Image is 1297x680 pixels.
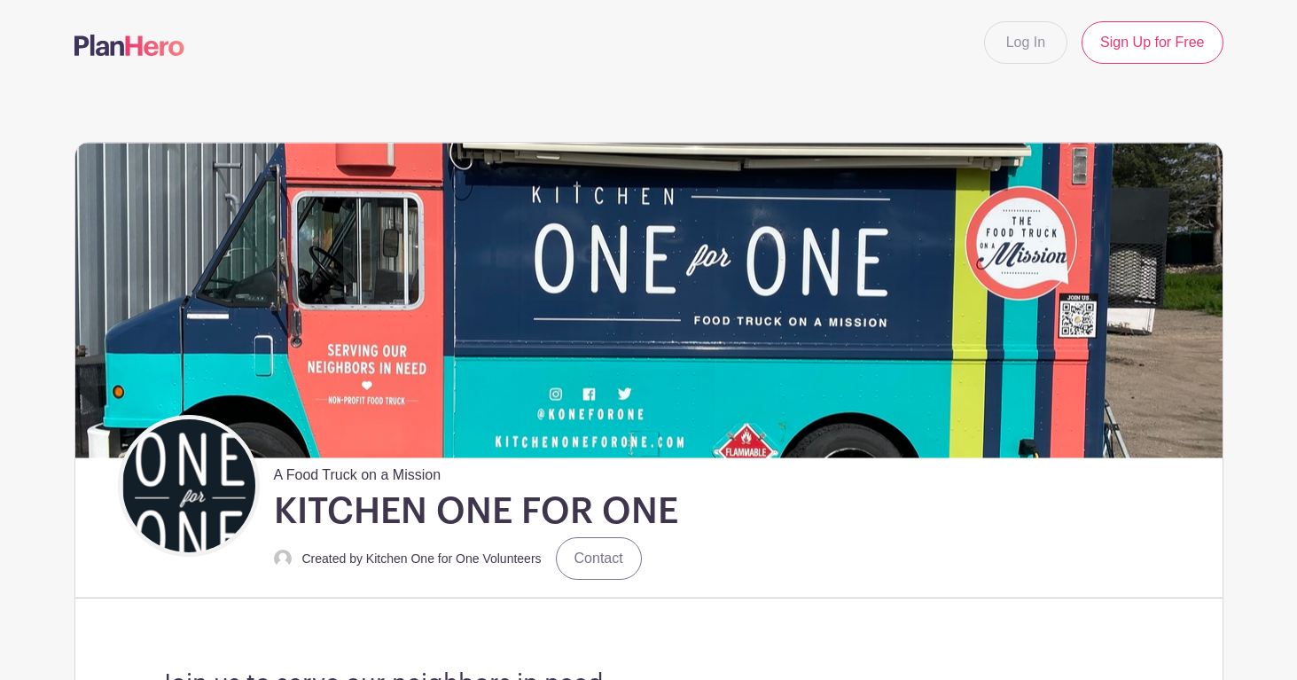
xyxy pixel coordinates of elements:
[122,419,255,552] img: Black%20Verticle%20KO4O%202.png
[302,551,542,566] small: Created by Kitchen One for One Volunteers
[556,537,642,580] a: Contact
[274,550,292,567] img: default-ce2991bfa6775e67f084385cd625a349d9dcbb7a52a09fb2fda1e96e2d18dcdb.png
[75,143,1223,457] img: IMG_9124.jpeg
[984,21,1067,64] a: Log In
[274,489,678,534] h1: KITCHEN ONE FOR ONE
[74,35,184,56] img: logo-507f7623f17ff9eddc593b1ce0a138ce2505c220e1c5a4e2b4648c50719b7d32.svg
[1082,21,1223,64] a: Sign Up for Free
[274,457,441,486] span: A Food Truck on a Mission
